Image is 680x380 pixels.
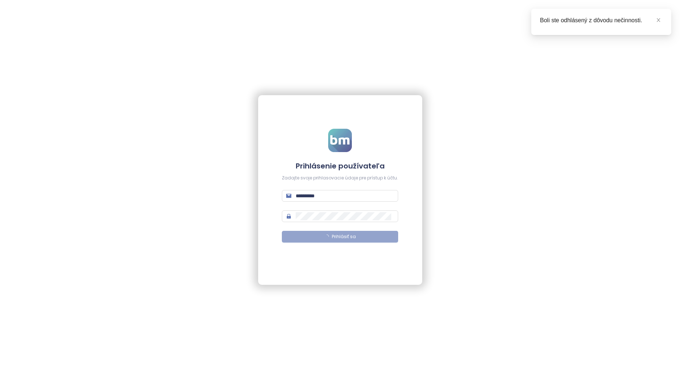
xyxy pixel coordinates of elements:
button: Prihlásiť sa [282,231,398,243]
span: lock [286,214,291,219]
img: logo [328,129,352,152]
div: Zadajte svoje prihlasovacie údaje pre prístup k účtu. [282,175,398,182]
span: mail [286,193,291,198]
h4: Prihlásenie používateľa [282,161,398,171]
div: Boli ste odhlásený z dôvodu nečinnosti. [540,16,662,25]
span: close [656,18,661,23]
span: loading [325,234,329,239]
span: Prihlásiť sa [332,233,356,240]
